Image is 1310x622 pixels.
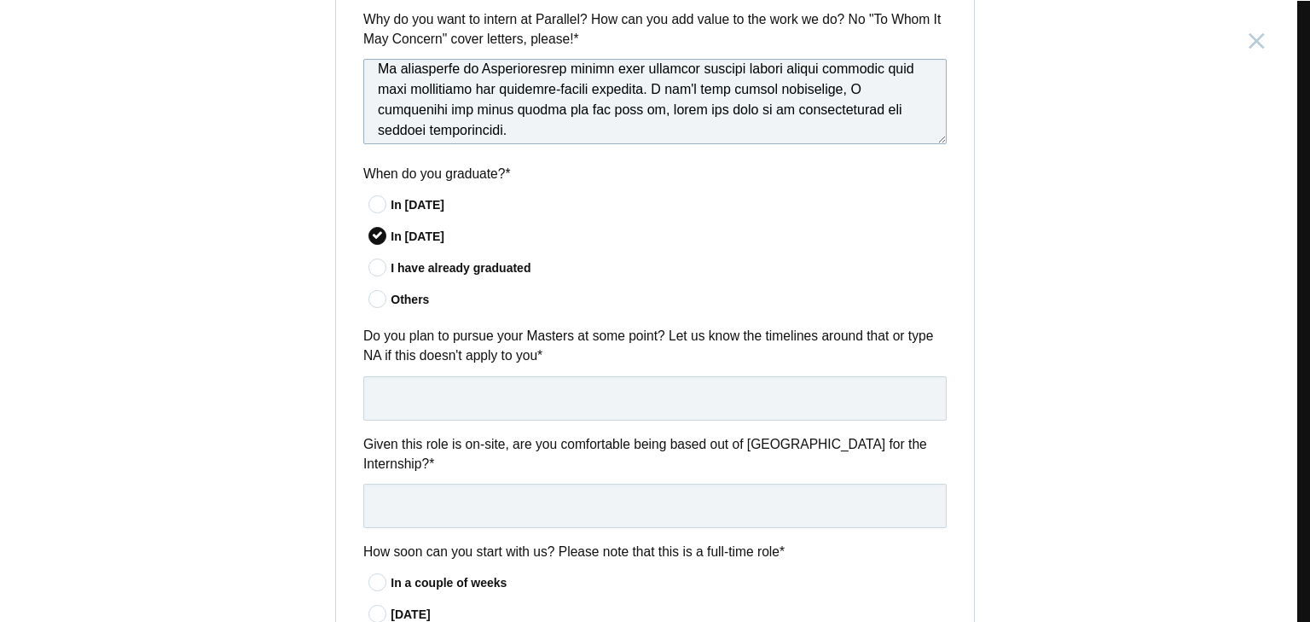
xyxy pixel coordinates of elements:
[363,434,947,474] label: Given this role is on-site, are you comfortable being based out of [GEOGRAPHIC_DATA] for the Inte...
[391,196,947,214] div: In [DATE]
[363,326,947,366] label: Do you plan to pursue your Masters at some point? Let us know the timelines around that or type N...
[363,9,947,49] label: Why do you want to intern at Parallel? How can you add value to the work we do? No "To Whom It Ma...
[391,259,947,277] div: I have already graduated
[391,228,947,246] div: In [DATE]
[363,164,947,183] label: When do you graduate?
[391,291,947,309] div: Others
[391,574,947,592] div: In a couple of weeks
[363,542,947,561] label: How soon can you start with us? Please note that this is a full-time role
